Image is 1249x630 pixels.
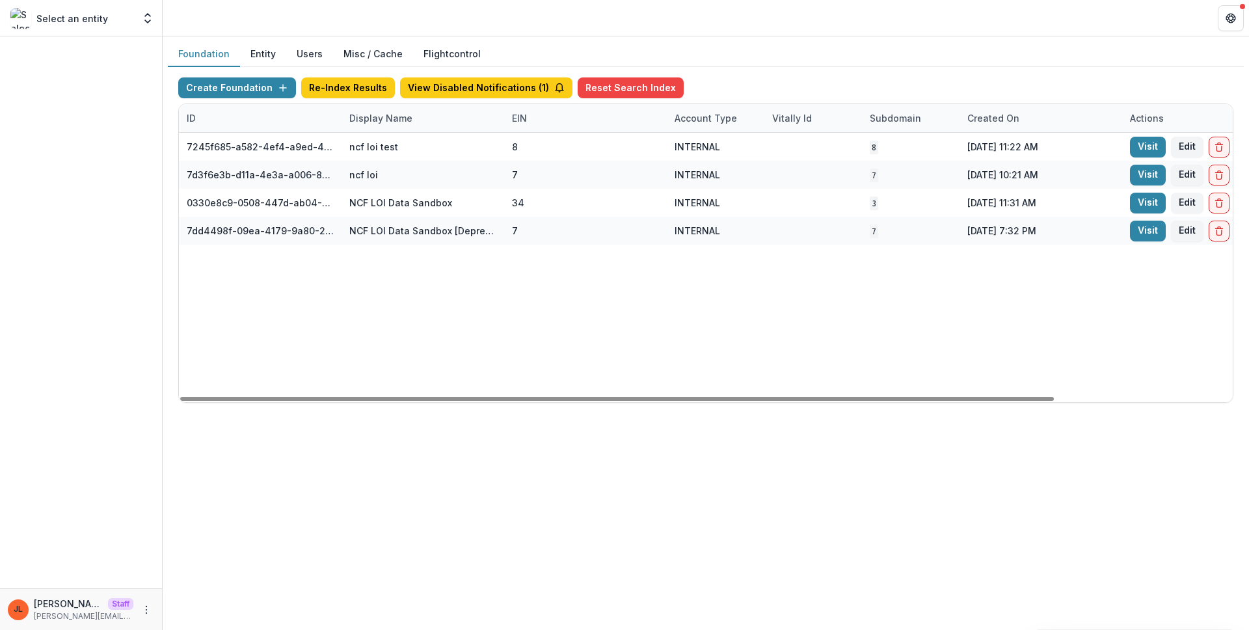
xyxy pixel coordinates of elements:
div: Display Name [342,111,420,125]
div: Vitally Id [764,104,862,132]
div: 7d3f6e3b-d11a-4e3a-a006-81d660a45d92 [187,168,334,182]
div: INTERNAL [675,224,720,238]
div: Account Type [667,104,764,132]
div: ID [179,104,342,132]
button: More [139,602,154,618]
button: Users [286,42,333,67]
div: 7245f685-a582-4ef4-a9ed-459516162e62 [187,140,334,154]
div: INTERNAL [675,196,720,210]
div: Subdomain [862,104,960,132]
div: ncf loi test [349,140,398,154]
p: [PERSON_NAME][EMAIL_ADDRESS][DOMAIN_NAME] [34,610,133,622]
p: [PERSON_NAME] [34,597,103,610]
p: Staff [108,598,133,610]
p: Select an entity [36,12,108,25]
div: Display Name [342,104,504,132]
a: Visit [1130,193,1166,213]
button: Edit [1171,165,1203,185]
div: Account Type [667,111,745,125]
button: Open entity switcher [139,5,157,31]
div: EIN [504,104,667,132]
button: Re-Index Results [301,77,395,98]
div: Actions [1122,111,1172,125]
div: Created on [960,104,1122,132]
button: Create Foundation [178,77,296,98]
div: [DATE] 11:22 AM [960,133,1122,161]
img: Select an entity [10,8,31,29]
div: 0330e8c9-0508-447d-ab04-18a5ea9061b2 [187,196,334,210]
div: [DATE] 11:31 AM [960,189,1122,217]
a: Visit [1130,137,1166,157]
div: Created on [960,111,1027,125]
button: Delete Foundation [1209,193,1229,213]
button: View Disabled Notifications (1) [400,77,572,98]
div: INTERNAL [675,140,720,154]
button: Misc / Cache [333,42,413,67]
button: Delete Foundation [1209,221,1229,241]
div: [DATE] 7:32 PM [960,217,1122,245]
code: 3 [870,197,878,210]
button: Delete Foundation [1209,165,1229,185]
div: Jeanne Locker [14,605,23,614]
button: Entity [240,42,286,67]
button: Reset Search Index [578,77,684,98]
code: 7 [870,225,878,238]
a: Visit [1130,221,1166,241]
div: Vitally Id [764,111,820,125]
button: Edit [1171,193,1203,213]
button: Edit [1171,137,1203,157]
div: ncf loi [349,168,378,182]
div: 34 [512,196,524,210]
button: Edit [1171,221,1203,241]
div: 7 [512,224,518,238]
div: NCF LOI Data Sandbox [Deprecated] [349,224,496,238]
div: 7dd4498f-09ea-4179-9a80-2e95201798fe [187,224,334,238]
a: Flightcontrol [423,47,481,61]
div: 7 [512,168,518,182]
div: Subdomain [862,111,929,125]
code: 7 [870,169,878,182]
div: [DATE] 10:21 AM [960,161,1122,189]
div: ID [179,111,204,125]
div: INTERNAL [675,168,720,182]
code: 8 [870,141,878,154]
div: EIN [504,111,535,125]
div: NCF LOI Data Sandbox [349,196,452,210]
button: Get Help [1218,5,1244,31]
a: Visit [1130,165,1166,185]
button: Foundation [168,42,240,67]
div: 8 [512,140,518,154]
button: Delete Foundation [1209,137,1229,157]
